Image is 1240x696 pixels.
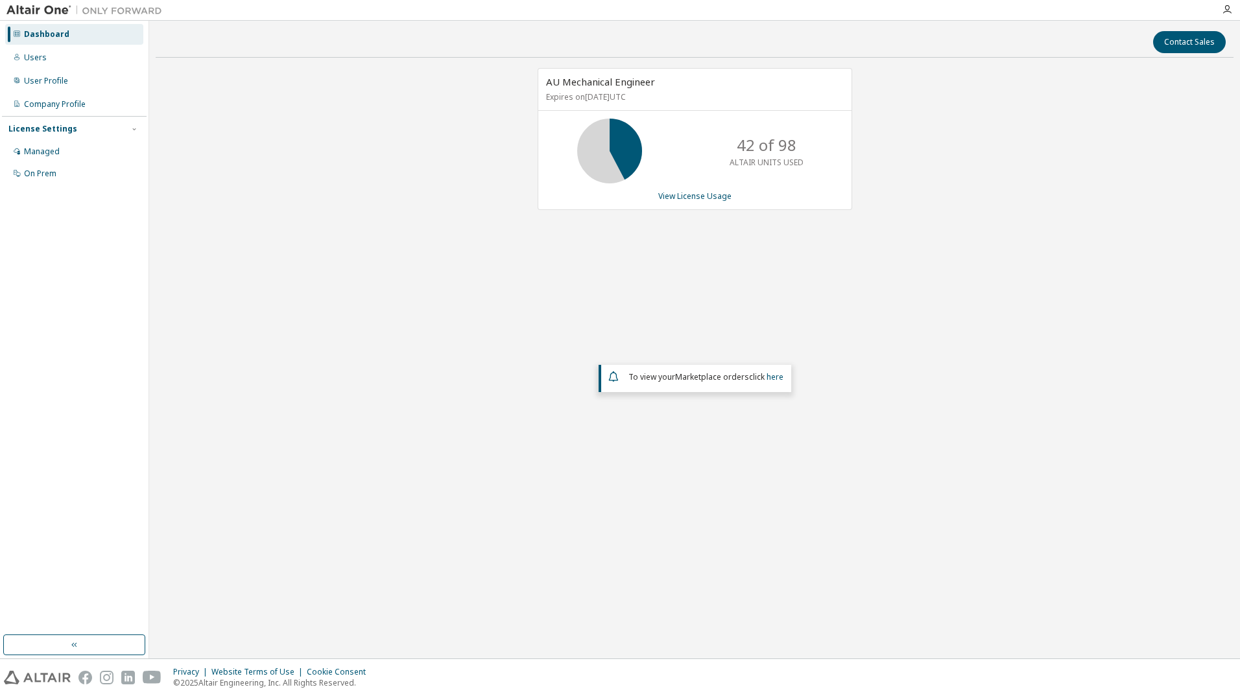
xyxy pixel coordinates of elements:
[730,157,804,168] p: ALTAIR UNITS USED
[121,671,135,684] img: linkedin.svg
[24,99,86,110] div: Company Profile
[24,168,56,179] div: On Prem
[143,671,161,684] img: youtube.svg
[6,4,169,17] img: Altair One
[737,134,796,156] p: 42 of 98
[173,667,211,677] div: Privacy
[211,667,307,677] div: Website Terms of Use
[628,371,783,382] span: To view your click
[767,371,783,382] a: here
[78,671,92,684] img: facebook.svg
[24,146,60,157] div: Managed
[100,671,113,684] img: instagram.svg
[658,191,732,202] a: View License Usage
[307,667,374,677] div: Cookie Consent
[1153,31,1226,53] button: Contact Sales
[4,671,71,684] img: altair_logo.svg
[675,371,749,382] em: Marketplace orders
[24,29,69,40] div: Dashboard
[173,677,374,688] p: © 2025 Altair Engineering, Inc. All Rights Reserved.
[546,75,655,88] span: AU Mechanical Engineer
[24,52,47,63] div: Users
[546,91,841,102] p: Expires on [DATE] UTC
[8,124,77,134] div: License Settings
[24,76,68,86] div: User Profile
